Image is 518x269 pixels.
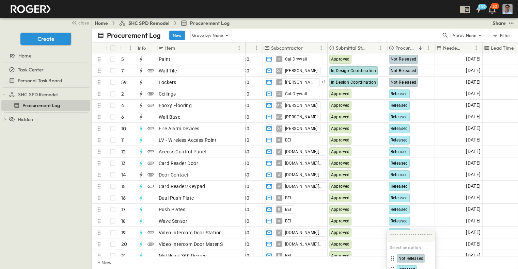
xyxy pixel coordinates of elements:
button: Filter [489,31,513,40]
span: Card Reader/Keypad [159,183,205,190]
span: [DATE] [466,240,481,248]
span: Approved [331,207,350,212]
span: Approved [331,91,350,96]
span: BEI [285,218,291,224]
span: BEI [285,195,291,201]
span: [DOMAIN_NAME][EMAIL_ADDRESS][DOMAIN_NAME] [285,149,323,154]
span: Not Released [391,57,417,62]
span: Released [391,184,408,189]
p: 7 [121,67,124,74]
span: Card Reader Door [159,160,198,167]
button: Sort [465,44,472,52]
h6: Select an option [387,242,435,253]
span: [DATE] [466,171,481,179]
h6: 109 [479,4,486,10]
span: [DATE] [466,194,481,202]
span: Released [391,149,408,154]
span: Hidden [18,116,33,123]
button: Menu [126,44,135,52]
span: Door Contact [159,171,189,178]
span: Video Intercom Door Mater S [159,241,223,248]
span: Approved [331,172,350,177]
span: Task Center [18,66,44,73]
p: 11 [121,137,125,144]
span: Released [391,161,408,166]
div: # [120,43,137,53]
button: Menu [377,44,385,52]
span: Procurement Log [22,102,60,109]
span: [DOMAIN_NAME][EMAIL_ADDRESS][DOMAIN_NAME] [285,161,323,166]
p: 17 [121,206,125,213]
span: Procurement Log [190,20,230,27]
div: Personal Task Boardtest [1,75,90,86]
span: [PERSON_NAME] [285,103,318,108]
span: Released [391,138,408,142]
span: [PERSON_NAME] [285,126,318,131]
p: Needed Onsite [443,45,463,51]
div: Procurement Logtest [1,100,90,111]
p: 10 [121,125,126,132]
span: SHC SPD Remodel [18,91,58,98]
span: Approved [331,103,350,108]
span: Not Released [398,256,423,261]
button: close [68,18,90,27]
span: Not Released [391,80,417,85]
span: [DOMAIN_NAME][EMAIL_ADDRESS][DOMAIN_NAME] [285,241,323,247]
span: BEI [285,207,291,212]
p: 20 [121,241,127,248]
span: Epoxy Flooring [159,102,192,109]
p: 6 [121,114,124,120]
span: Not Released [391,68,417,73]
span: Cal Drywall [285,91,307,97]
button: Sort [304,44,312,52]
p: Procurement Log [107,31,161,40]
a: Task Center [1,65,89,74]
span: [DATE] [466,78,481,86]
span: Approved [331,253,350,258]
p: Group by: [192,32,211,39]
p: 12 [121,148,126,155]
p: Lead Time [491,45,514,51]
span: Fire Alarm Devices [159,125,200,132]
span: Released [391,172,408,177]
button: Sort [122,44,130,52]
div: Info [138,38,146,57]
button: Sort [369,44,377,52]
span: Approved [331,196,350,200]
span: Approved [331,242,350,247]
span: Ceilings [159,90,176,97]
button: Sort [417,44,424,52]
span: Mutlilens; 360 Degree [159,252,206,259]
button: Sort [176,44,184,52]
span: Approved [331,184,350,189]
span: Lockers [159,79,176,86]
button: Menu [424,44,433,52]
span: BEI [285,137,291,143]
span: Approved [331,138,350,142]
button: Menu [252,44,261,52]
p: Submittal Status [336,45,368,51]
span: [DATE] [466,217,481,225]
p: 4 [121,102,124,109]
a: Procurement Log [1,101,89,110]
span: [DOMAIN_NAME][EMAIL_ADDRESS][DOMAIN_NAME] [285,230,323,235]
span: OA [277,70,282,71]
p: 30 [492,4,497,9]
span: [PERSON_NAME] [285,114,318,120]
button: Menu [235,44,243,52]
span: Released [391,115,408,119]
a: SHC SPD Remodel [119,20,170,27]
a: Procurement Log [180,20,230,27]
span: close [78,19,89,26]
span: [DATE] [466,205,481,213]
span: Access Control Panel [159,148,206,155]
button: test [507,19,515,27]
span: + 1 [321,79,326,86]
span: [DOMAIN_NAME][EMAIL_ADDRESS][DOMAIN_NAME] [285,172,323,178]
div: Info [137,43,157,53]
span: [DATE] [466,101,481,109]
span: [DATE] [466,113,481,121]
